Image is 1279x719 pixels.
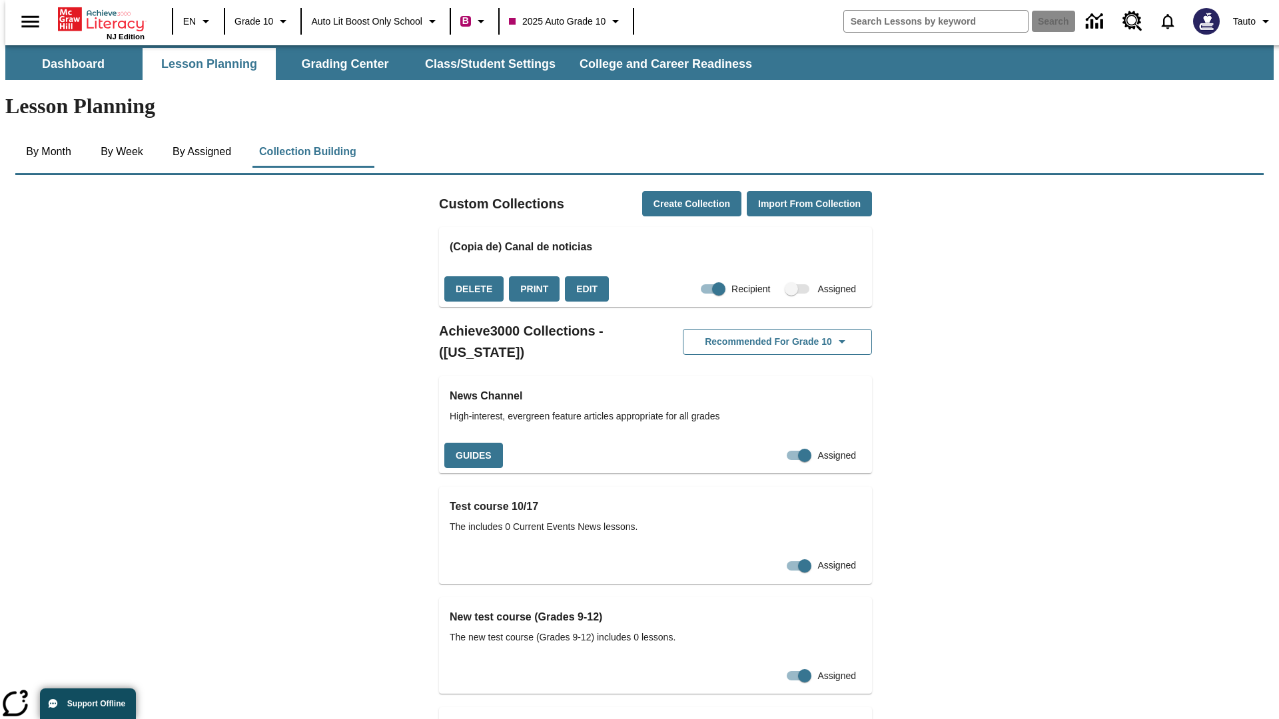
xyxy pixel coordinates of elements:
span: Recipient [731,282,770,296]
h1: Lesson Planning [5,94,1274,119]
span: High-interest, evergreen feature articles appropriate for all grades [450,409,861,423]
a: Notifications [1150,4,1185,39]
button: Profile/Settings [1228,9,1279,33]
span: The new test course (Grades 9-12) includes 0 lessons. [450,630,861,644]
h2: Achieve3000 Collections - ([US_STATE]) [439,320,655,363]
button: Select a new avatar [1185,4,1228,39]
button: Print, will open in a new window [509,276,560,302]
button: Grade: Grade 10, Select a grade [229,9,296,33]
button: Lesson Planning [143,48,276,80]
button: Collection Building [248,136,367,168]
a: Resource Center, Will open in new tab [1114,3,1150,39]
button: Class: 2025 Auto Grade 10, Select your class [504,9,629,33]
h3: Test course 10/17 [450,497,861,516]
span: B [462,13,469,29]
button: Class/Student Settings [414,48,566,80]
button: By Month [15,136,82,168]
button: By Assigned [162,136,242,168]
h3: New test course (Grades 9-12) [450,608,861,626]
button: Support Offline [40,688,136,719]
span: The includes 0 Current Events News lessons. [450,520,861,534]
span: Assigned [817,449,856,463]
button: Create Collection [642,191,741,217]
button: School: Auto Lit Boost only School, Select your school [306,9,446,33]
button: By Week [89,136,155,168]
img: Avatar [1193,8,1220,35]
div: Home [58,5,145,41]
button: Edit [565,276,609,302]
button: Dashboard [7,48,140,80]
span: Assigned [817,669,856,683]
span: Assigned [817,559,856,573]
button: Delete [444,276,504,302]
div: SubNavbar [5,45,1274,80]
a: Home [58,6,145,33]
span: Tauto [1233,15,1256,29]
span: EN [183,15,196,29]
span: NJ Edition [107,33,145,41]
button: Import from Collection [747,191,872,217]
button: Open side menu [11,2,50,41]
button: Boost Class color is violet red. Change class color [455,9,494,33]
span: Grade 10 [234,15,273,29]
h3: News Channel [450,387,861,405]
h2: Custom Collections [439,193,564,214]
button: Guides [444,443,503,469]
span: Auto Lit Boost only School [311,15,422,29]
div: SubNavbar [5,48,764,80]
span: 2025 Auto Grade 10 [509,15,606,29]
input: search field [844,11,1028,32]
h3: (Copia de) Canal de noticias [450,238,861,256]
button: Language: EN, Select a language [177,9,220,33]
button: Recommended for Grade 10 [683,329,872,355]
button: Grading Center [278,48,412,80]
span: Support Offline [67,699,125,708]
span: Assigned [817,282,856,296]
button: College and Career Readiness [569,48,763,80]
a: Data Center [1078,3,1114,40]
